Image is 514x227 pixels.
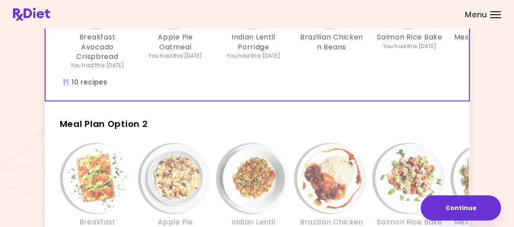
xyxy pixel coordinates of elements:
div: You had this [DATE] [149,52,203,60]
h3: Salmon Rice Bake [377,32,442,42]
button: Continue [421,195,501,221]
div: You had this [DATE] [227,52,281,60]
div: You had this [DATE] [383,42,437,50]
h3: Salmon Rice Bake [377,217,442,227]
div: You had this [DATE] [71,62,124,69]
h3: Indian Lentil Porridge [219,32,288,52]
h3: Brazilian Chicken n Beans [297,32,367,52]
span: Meal Plan Option 2 [60,118,148,130]
h3: Breakfast Avocado Crispbread [63,32,132,62]
span: Menu [465,11,487,19]
img: RxDiet [13,8,50,21]
h3: Apple Pie Oatmeal [141,32,210,52]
